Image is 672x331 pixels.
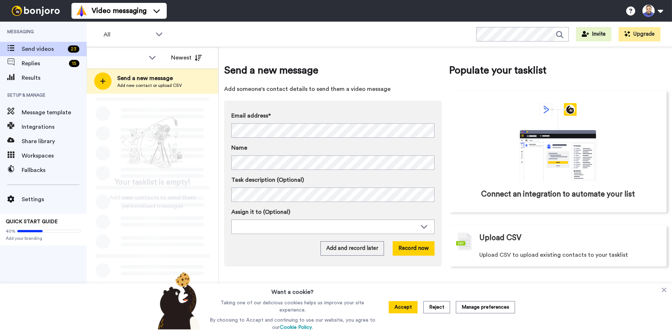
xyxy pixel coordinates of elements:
[22,151,87,160] span: Workspaces
[393,241,435,256] button: Record now
[117,74,182,83] span: Send a new message
[576,27,611,41] button: Invite
[224,63,442,78] span: Send a new message
[22,74,87,82] span: Results
[97,193,208,211] span: Add new contacts to send them personalised messages
[449,63,667,78] span: Populate your tasklist
[22,45,65,53] span: Send videos
[231,176,435,184] label: Task description (Optional)
[456,233,472,251] img: csv-grey.png
[423,301,450,313] button: Reject
[69,60,79,67] div: 15
[68,45,79,53] div: 23
[389,301,418,313] button: Accept
[231,144,247,152] span: Name
[22,166,87,175] span: Fallbacks
[76,5,87,17] img: vm-color.svg
[456,301,515,313] button: Manage preferences
[6,228,16,234] span: 40%
[151,272,205,330] img: bear-with-cookie.png
[92,6,147,16] span: Video messaging
[9,6,63,16] img: bj-logo-header-white.svg
[504,103,612,182] div: animation
[117,114,189,172] img: ready-set-action.png
[115,177,191,188] span: Your tasklist is empty!
[22,59,66,68] span: Replies
[166,50,207,65] button: Newest
[481,189,635,200] span: Connect an integration to automate your list
[231,111,435,120] label: Email address*
[208,299,377,314] p: Taking one of our delicious cookies helps us improve your site experience.
[117,83,182,88] span: Add new contact or upload CSV
[22,108,87,117] span: Message template
[208,317,377,331] p: By choosing to Accept and continuing to use our website, you agree to our .
[320,241,384,256] button: Add and record later
[224,85,442,93] span: Add someone's contact details to send them a video message
[479,233,522,243] span: Upload CSV
[231,208,435,216] label: Assign it to (Optional)
[619,27,660,41] button: Upgrade
[271,283,314,296] h3: Want a cookie?
[6,219,58,224] span: QUICK START GUIDE
[22,195,87,204] span: Settings
[6,235,81,241] span: Add your branding
[280,325,312,330] a: Cookie Policy
[479,251,628,259] span: Upload CSV to upload existing contacts to your tasklist
[104,30,152,39] span: All
[22,123,87,131] span: Integrations
[22,137,87,146] span: Share library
